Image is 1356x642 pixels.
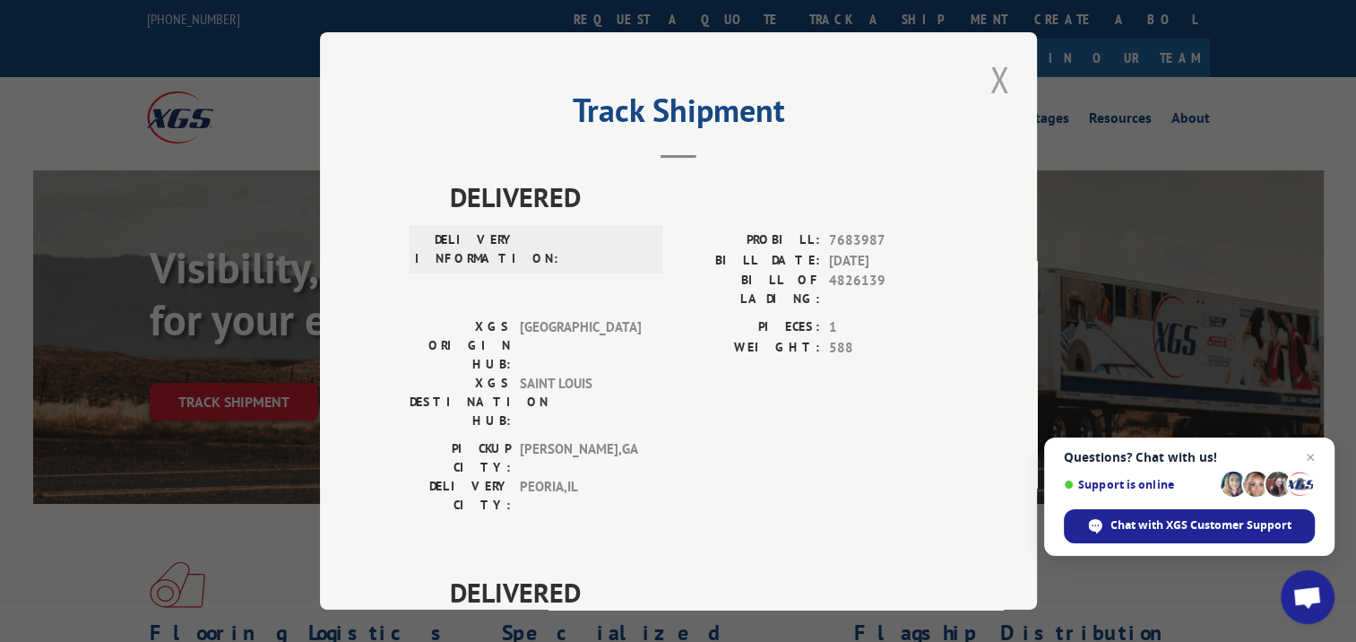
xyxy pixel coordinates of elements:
[450,572,947,612] span: DELIVERED
[678,250,820,271] label: BILL DATE:
[410,98,947,132] h2: Track Shipment
[984,55,1015,104] button: Close modal
[410,374,511,430] label: XGS DESTINATION HUB:
[410,439,511,477] label: PICKUP CITY:
[678,337,820,358] label: WEIGHT:
[1064,509,1315,543] span: Chat with XGS Customer Support
[829,337,947,358] span: 588
[520,477,641,515] span: PEORIA , IL
[415,230,516,268] label: DELIVERY INFORMATION:
[678,271,820,308] label: BILL OF LADING:
[829,250,947,271] span: [DATE]
[678,230,820,251] label: PROBILL:
[520,374,641,430] span: SAINT LOUIS
[1064,478,1214,491] span: Support is online
[678,317,820,338] label: PIECES:
[450,177,947,217] span: DELIVERED
[829,271,947,308] span: 4826139
[410,477,511,515] label: DELIVERY CITY:
[829,230,947,251] span: 7683987
[520,439,641,477] span: [PERSON_NAME] , GA
[1064,450,1315,464] span: Questions? Chat with us!
[520,317,641,374] span: [GEOGRAPHIC_DATA]
[1281,570,1334,624] a: Open chat
[410,317,511,374] label: XGS ORIGIN HUB:
[829,317,947,338] span: 1
[1110,517,1291,534] span: Chat with XGS Customer Support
